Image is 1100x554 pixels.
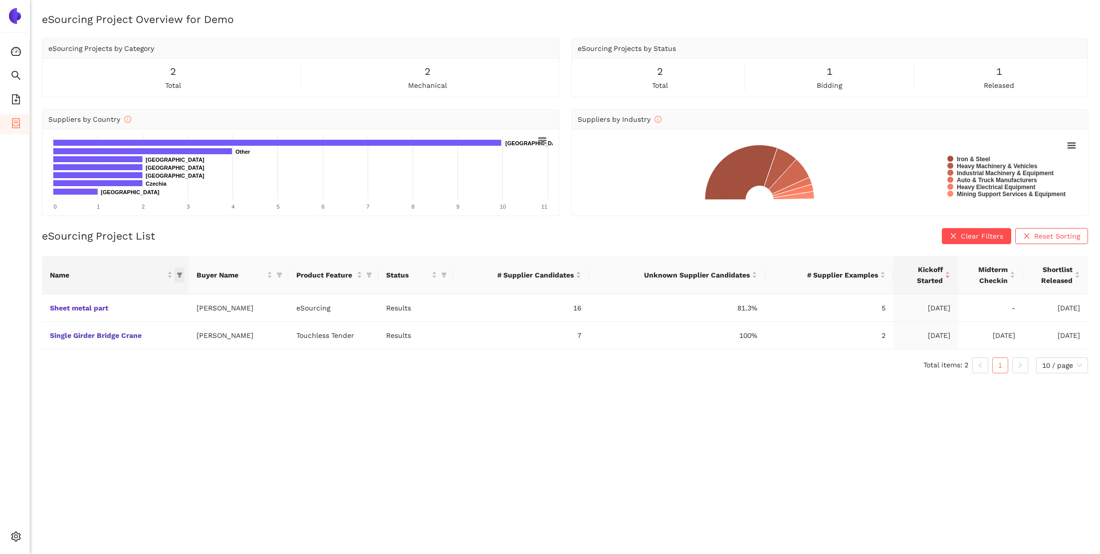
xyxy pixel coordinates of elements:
th: this column's title is # Supplier Examples,this column is sortable [765,256,893,294]
text: 4 [231,204,234,210]
span: Buyer Name [197,270,265,280]
span: # Supplier Candidates [461,270,573,280]
a: 1 [993,358,1008,373]
td: [DATE] [1023,294,1088,322]
span: filter [439,268,449,282]
span: filter [366,272,372,278]
text: [GEOGRAPHIC_DATA] [505,140,564,146]
span: Unknown Supplier Candidates [597,270,750,280]
th: this column's title is Product Feature,this column is sortable [288,256,378,294]
text: 0 [53,204,56,210]
td: Results [378,294,453,322]
span: # Supplier Examples [773,270,878,280]
text: 5 [276,204,279,210]
span: mechanical [408,80,447,91]
span: 1 [827,64,833,79]
td: Results [378,322,453,349]
span: filter [364,268,374,282]
text: Heavy Electrical Equipment [957,184,1035,191]
button: closeReset Sorting [1015,228,1088,244]
th: this column's title is # Supplier Candidates,this column is sortable [453,256,589,294]
span: 1 [996,64,1002,79]
span: Clear Filters [961,231,1003,242]
td: eSourcing [288,294,378,322]
span: 2 [657,64,663,79]
span: filter [175,268,185,282]
td: 16 [453,294,589,322]
span: info-circle [655,116,661,123]
td: - [958,294,1023,322]
th: this column's title is Unknown Supplier Candidates,this column is sortable [589,256,765,294]
span: eSourcing Projects by Category [48,44,154,52]
td: [PERSON_NAME] [189,294,288,322]
h2: eSourcing Project List [42,229,155,243]
span: dashboard [11,43,21,63]
td: 2 [765,322,893,349]
button: left [972,357,988,373]
text: 1 [97,204,100,210]
span: close [1023,233,1030,241]
text: [GEOGRAPHIC_DATA] [146,165,205,171]
td: [DATE] [893,294,958,322]
span: left [977,362,983,368]
span: filter [177,272,183,278]
li: Total items: 2 [923,357,968,373]
span: Name [50,270,165,280]
span: container [11,115,21,135]
text: Auto & Truck Manufacturers [957,177,1037,184]
text: Industrial Machinery & Equipment [957,170,1054,177]
span: Kickoff Started [901,264,943,286]
span: 2 [425,64,431,79]
span: Suppliers by Industry [578,115,661,123]
th: this column's title is Status,this column is sortable [378,256,453,294]
span: eSourcing Projects by Status [578,44,676,52]
img: Logo [7,8,23,24]
th: this column's title is Name,this column is sortable [42,256,189,294]
span: 2 [170,64,176,79]
span: total [652,80,668,91]
li: Previous Page [972,357,988,373]
td: Touchless Tender [288,322,378,349]
span: Reset Sorting [1034,231,1080,242]
td: 81.3% [589,294,765,322]
span: info-circle [124,116,131,123]
text: 8 [412,204,415,210]
span: filter [276,272,282,278]
span: total [165,80,181,91]
span: bidding [817,80,842,91]
button: right [1012,357,1028,373]
text: 3 [187,204,190,210]
td: 5 [765,294,893,322]
div: Page Size [1036,357,1088,373]
text: 10 [500,204,506,210]
td: 7 [453,322,589,349]
span: Suppliers by Country [48,115,131,123]
td: [DATE] [958,322,1023,349]
span: Status [386,270,430,280]
text: 6 [321,204,324,210]
span: search [11,67,21,87]
text: Other [235,149,250,155]
text: Heavy Machinery & Vehicles [957,163,1038,170]
text: 9 [456,204,459,210]
span: Midterm Checkin [966,264,1008,286]
span: close [950,233,957,241]
li: Next Page [1012,357,1028,373]
text: [GEOGRAPHIC_DATA] [146,173,205,179]
text: [GEOGRAPHIC_DATA] [146,157,205,163]
h2: eSourcing Project Overview for Demo [42,12,1088,26]
li: 1 [992,357,1008,373]
td: 100% [589,322,765,349]
th: this column's title is Midterm Checkin,this column is sortable [958,256,1023,294]
text: 2 [142,204,145,210]
text: 7 [367,204,370,210]
span: filter [274,268,284,282]
span: filter [441,272,447,278]
text: Iron & Steel [957,156,990,163]
text: 11 [541,204,547,210]
td: [PERSON_NAME] [189,322,288,349]
th: this column's title is Buyer Name,this column is sortable [189,256,288,294]
td: [DATE] [893,322,958,349]
span: file-add [11,91,21,111]
span: Shortlist Released [1031,264,1073,286]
